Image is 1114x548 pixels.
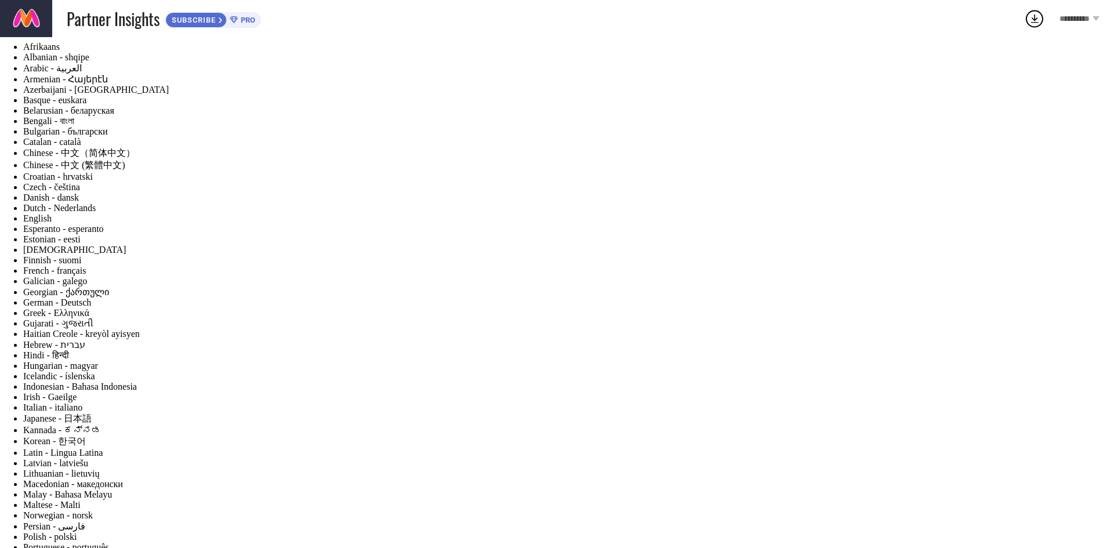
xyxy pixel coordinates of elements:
[165,9,261,28] a: SUBSCRIBEPRO
[23,116,74,126] a: Bengali - বাংলা
[23,276,87,286] a: Galician - galego
[23,329,140,339] a: Haitian Creole - kreyòl ayisyen
[23,382,137,391] a: Indonesian - Bahasa Indonesia
[23,245,126,255] a: [DEMOGRAPHIC_DATA]
[23,402,82,412] a: Italian - italiano
[23,85,169,95] a: Azerbaijani - [GEOGRAPHIC_DATA]
[23,413,92,423] a: Japanese - 日本語
[23,213,52,223] a: English
[23,308,89,318] a: Greek - Ελληνικά
[23,361,98,371] a: Hungarian - magyar
[238,16,255,24] span: PRO
[23,532,77,542] a: Polish - polski
[23,266,86,275] a: French - français
[23,182,80,192] a: Czech - čeština
[23,126,108,136] a: Bulgarian - български
[23,392,77,402] a: Irish - Gaeilge
[23,160,125,170] a: Chinese - 中文 (繁體中文)
[23,500,81,510] a: Maltese - Malti
[23,52,89,62] a: Albanian - shqipe
[23,448,103,458] a: Latin - Lingua Latina
[1024,8,1045,29] div: Open download list
[23,510,93,520] a: Norwegian - norsk
[23,234,81,244] a: Estonian - eesti
[23,350,69,360] a: Hindi - हिन्दी
[23,479,123,489] a: Macedonian - македонски
[23,74,108,84] a: Armenian - Հայերէն
[23,203,96,213] a: Dutch - Nederlands
[23,42,60,52] a: Afrikaans
[166,16,219,24] span: SUBSCRIBE
[23,255,81,265] a: Finnish - suomi
[23,172,93,182] a: Croatian - hrvatski
[23,287,109,297] a: Georgian - ქართული
[23,95,86,105] a: Basque - euskara
[23,106,114,115] a: Belarusian - беларуская
[23,63,82,73] a: Arabic - ‎‫العربية‬‎
[23,340,85,350] a: Hebrew - ‎‫עברית‬‎
[23,521,85,531] a: Persian - ‎‫فارسی‬‎
[23,193,79,202] a: Danish - dansk
[23,489,112,499] a: Malay - Bahasa Melayu
[23,137,81,147] a: Catalan - català
[23,297,91,307] a: German - Deutsch
[23,371,95,381] a: Icelandic - íslenska
[23,224,104,234] a: Esperanto - esperanto
[23,458,88,468] a: Latvian - latviešu
[23,436,86,446] a: Korean - 한국어
[23,318,93,328] a: Gujarati - ગુજરાતી
[23,469,100,478] a: Lithuanian - lietuvių
[23,425,101,435] a: Kannada - ಕನ್ನಡ
[67,7,160,31] span: Partner Insights
[23,148,135,158] a: Chinese - 中文（简体中文）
